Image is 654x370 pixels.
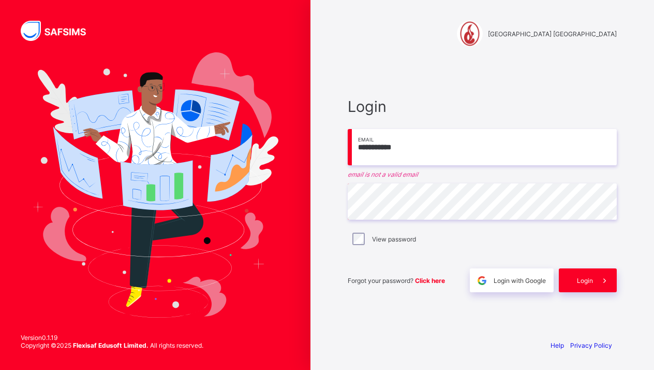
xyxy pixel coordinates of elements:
[476,275,488,287] img: google.396cfc9801f0270233282035f929180a.svg
[415,277,445,284] a: Click here
[32,52,278,318] img: Hero Image
[494,277,546,284] span: Login with Google
[348,277,445,284] span: Forgot your password?
[73,341,148,349] strong: Flexisaf Edusoft Limited.
[372,235,416,243] label: View password
[21,334,203,341] span: Version 0.1.19
[551,341,564,349] a: Help
[21,341,203,349] span: Copyright © 2025 All rights reserved.
[570,341,612,349] a: Privacy Policy
[348,170,617,178] em: email is not a valid email
[348,97,617,116] span: Login
[577,277,593,284] span: Login
[488,30,617,38] span: [GEOGRAPHIC_DATA] [GEOGRAPHIC_DATA]
[21,21,98,41] img: SAFSIMS Logo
